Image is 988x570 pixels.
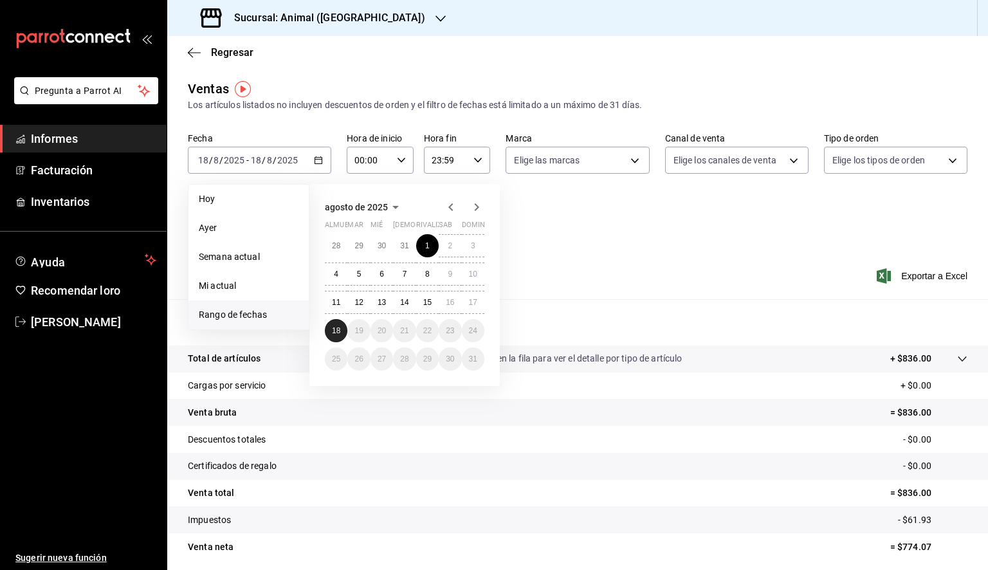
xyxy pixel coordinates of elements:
[197,155,209,165] input: --
[354,326,363,335] abbr: 19 de agosto de 2025
[393,262,416,286] button: 7 de agosto de 2025
[188,542,233,552] font: Venta neta
[425,270,430,279] font: 8
[423,326,432,335] abbr: 22 de agosto de 2025
[462,291,484,314] button: 17 de agosto de 2025
[31,195,89,208] font: Inventarios
[277,155,298,165] input: ----
[446,326,454,335] abbr: 23 de agosto de 2025
[439,291,461,314] button: 16 de agosto de 2025
[347,319,370,342] button: 19 de agosto de 2025
[347,347,370,371] button: 26 de agosto de 2025
[903,461,931,471] font: - $0.00
[469,270,477,279] abbr: 10 de agosto de 2025
[393,234,416,257] button: 31 de julio de 2025
[332,354,340,363] abbr: 25 de agosto de 2025
[393,347,416,371] button: 28 de agosto de 2025
[325,234,347,257] button: 28 de julio de 2025
[370,262,393,286] button: 6 de agosto de 2025
[266,155,273,165] input: --
[370,319,393,342] button: 20 de agosto de 2025
[439,319,461,342] button: 23 de agosto de 2025
[378,298,386,307] font: 13
[425,241,430,250] abbr: 1 de agosto de 2025
[209,155,213,165] font: /
[354,354,363,363] abbr: 26 de agosto de 2025
[357,270,361,279] abbr: 5 de agosto de 2025
[424,133,457,143] font: Hora fin
[423,354,432,363] font: 29
[439,221,452,229] font: sab
[188,380,266,391] font: Cargas por servicio
[188,353,261,363] font: Total de artículos
[416,291,439,314] button: 15 de agosto de 2025
[378,326,386,335] abbr: 20 de agosto de 2025
[332,326,340,335] font: 18
[262,155,266,165] font: /
[469,298,477,307] abbr: 17 de agosto de 2025
[332,298,340,307] abbr: 11 de agosto de 2025
[448,241,452,250] font: 2
[334,270,338,279] abbr: 4 de agosto de 2025
[188,46,253,59] button: Regresar
[370,291,393,314] button: 13 de agosto de 2025
[211,46,253,59] font: Regresar
[400,354,408,363] font: 28
[273,155,277,165] font: /
[354,326,363,335] font: 19
[250,155,262,165] input: --
[832,155,925,165] font: Elige los tipos de orden
[325,319,347,342] button: 18 de agosto de 2025
[325,262,347,286] button: 4 de agosto de 2025
[370,347,393,371] button: 27 de agosto de 2025
[879,268,967,284] button: Exportar a Excel
[416,234,439,257] button: 1 de agosto de 2025
[325,202,388,212] font: agosto de 2025
[469,298,477,307] font: 17
[188,407,237,418] font: Venta bruta
[378,241,386,250] font: 30
[416,221,452,229] font: rivalizar
[469,270,477,279] font: 10
[188,133,213,143] font: Fecha
[378,354,386,363] font: 27
[199,223,217,233] font: Ayer
[199,280,236,291] font: Mi actual
[31,284,120,297] font: Recomendar loro
[332,241,340,250] font: 28
[199,252,260,262] font: Semana actual
[199,194,215,204] font: Hoy
[347,234,370,257] button: 29 de julio de 2025
[439,262,461,286] button: 9 de agosto de 2025
[188,461,277,471] font: Certificados de regalo
[901,380,931,391] font: + $0.00
[246,155,249,165] font: -
[354,354,363,363] font: 26
[890,542,931,552] font: = $774.07
[514,155,580,165] font: Elige las marcas
[357,270,361,279] font: 5
[439,347,461,371] button: 30 de agosto de 2025
[378,298,386,307] abbr: 13 de agosto de 2025
[416,347,439,371] button: 29 de agosto de 2025
[439,221,452,234] abbr: sábado
[446,354,454,363] abbr: 30 de agosto de 2025
[469,354,477,363] font: 31
[188,81,229,97] font: Ventas
[332,326,340,335] abbr: 18 de agosto de 2025
[235,81,251,97] img: Marcador de información sobre herramientas
[416,319,439,342] button: 22 de agosto de 2025
[370,221,383,234] abbr: miércoles
[423,354,432,363] abbr: 29 de agosto de 2025
[347,291,370,314] button: 12 de agosto de 2025
[35,86,122,96] font: Pregunta a Parrot AI
[380,270,384,279] abbr: 6 de agosto de 2025
[393,221,469,229] font: [DEMOGRAPHIC_DATA]
[416,262,439,286] button: 8 de agosto de 2025
[448,270,452,279] font: 9
[824,133,879,143] font: Tipo de orden
[446,298,454,307] abbr: 16 de agosto de 2025
[400,298,408,307] font: 14
[400,326,408,335] font: 21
